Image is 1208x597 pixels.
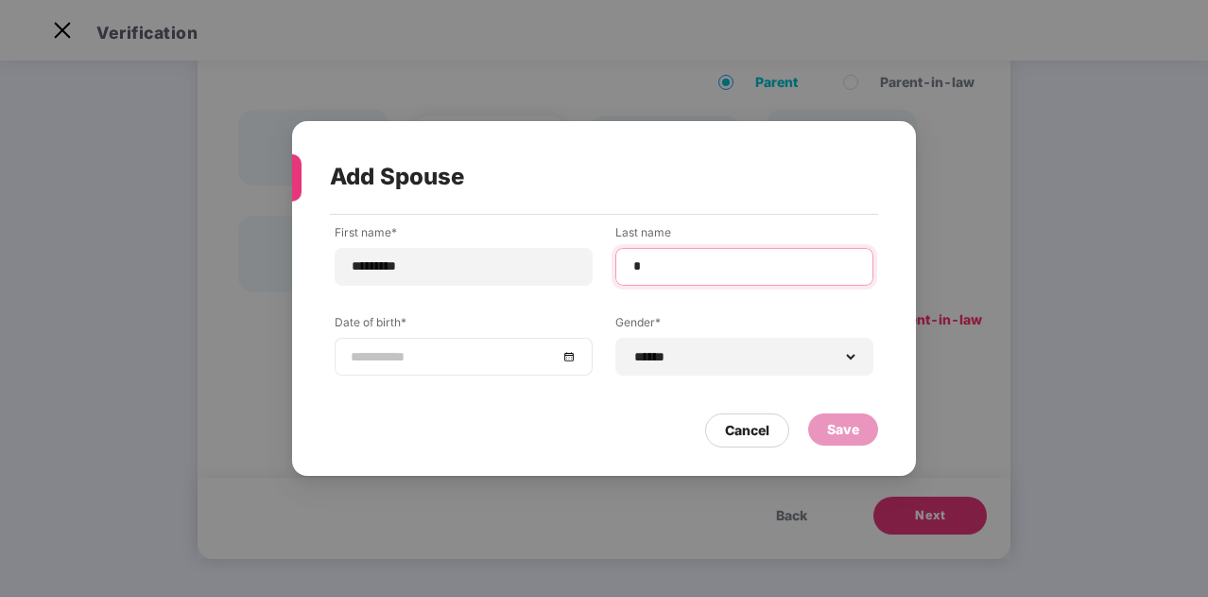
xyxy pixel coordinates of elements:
[725,420,769,441] div: Cancel
[615,224,873,248] label: Last name
[335,314,593,338] label: Date of birth*
[615,314,873,338] label: Gender*
[335,224,593,248] label: First name*
[827,419,859,440] div: Save
[330,140,833,214] div: Add Spouse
